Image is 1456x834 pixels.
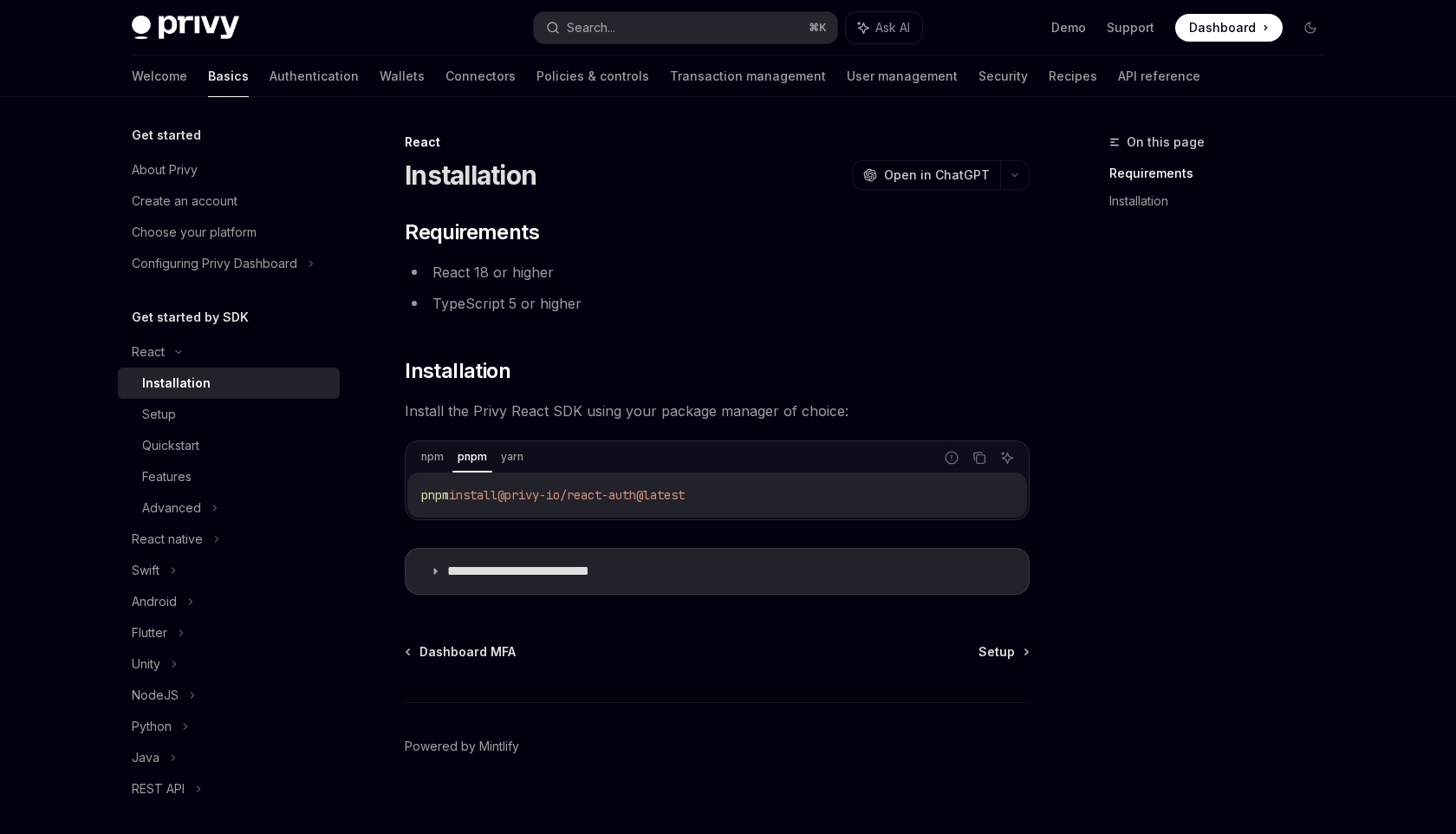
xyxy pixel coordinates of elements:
a: Transaction management [670,55,826,97]
a: Requirements [1109,160,1338,187]
span: @privy-io/react-auth@latest [497,487,685,503]
span: Ask AI [875,19,910,36]
button: Open in ChatGPT [852,160,1000,190]
button: Ask AI [996,446,1018,469]
a: Dashboard MFA [406,643,516,661]
span: Open in ChatGPT [884,166,990,184]
a: Quickstart [118,430,340,461]
a: Basics [208,55,249,97]
span: Install the Privy React SDK using your package manager of choice: [405,399,1030,423]
img: dark logo [132,16,239,40]
div: Setup [142,404,176,425]
div: Choose your platform [132,222,257,243]
div: Create an account [132,191,237,212]
a: API reference [1118,55,1200,97]
span: pnpm [421,487,449,503]
a: Demo [1051,19,1086,36]
div: Swift [132,560,159,581]
div: React [405,134,1030,151]
a: Welcome [132,55,187,97]
a: Installation [1109,187,1338,215]
button: Ask AI [846,12,922,43]
div: Features [142,466,192,487]
div: Advanced [142,498,201,518]
h5: Get started by SDK [132,307,249,328]
a: Installation [118,368,340,399]
a: Security [978,55,1028,97]
div: Quickstart [142,435,199,456]
button: Copy the contents from the code block [968,446,991,469]
div: Java [132,747,159,768]
a: Setup [118,399,340,430]
button: Search...⌘K [534,12,837,43]
div: Flutter [132,622,167,643]
h5: Get started [132,125,201,146]
span: Requirements [405,218,539,246]
a: Support [1107,19,1154,36]
div: React native [132,529,203,550]
div: yarn [496,446,529,467]
a: Create an account [118,186,340,217]
a: User management [847,55,958,97]
a: Dashboard [1175,14,1283,42]
a: Recipes [1049,55,1097,97]
div: Unity [132,654,160,674]
div: Android [132,591,177,612]
a: Wallets [380,55,425,97]
div: Installation [142,373,211,394]
div: NodeJS [132,685,179,706]
span: Installation [405,357,510,385]
div: About Privy [132,160,198,180]
li: TypeScript 5 or higher [405,291,1030,316]
div: Configuring Privy Dashboard [132,253,297,274]
span: Setup [978,643,1015,661]
a: Authentication [270,55,359,97]
button: Toggle dark mode [1297,14,1324,42]
li: React 18 or higher [405,260,1030,284]
div: REST API [132,779,185,799]
h1: Installation [405,160,536,191]
div: Search... [567,17,615,38]
a: Choose your platform [118,217,340,248]
div: pnpm [452,446,492,467]
button: Report incorrect code [940,446,963,469]
a: Setup [978,643,1028,661]
div: Python [132,716,172,737]
a: Connectors [445,55,516,97]
span: install [449,487,497,503]
span: Dashboard [1189,19,1256,36]
div: npm [416,446,449,467]
span: On this page [1127,132,1205,153]
div: React [132,342,165,362]
span: ⌘ K [809,21,827,35]
span: Dashboard MFA [419,643,516,661]
a: Policies & controls [536,55,649,97]
a: Features [118,461,340,492]
a: About Privy [118,154,340,186]
a: Powered by Mintlify [405,738,519,755]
